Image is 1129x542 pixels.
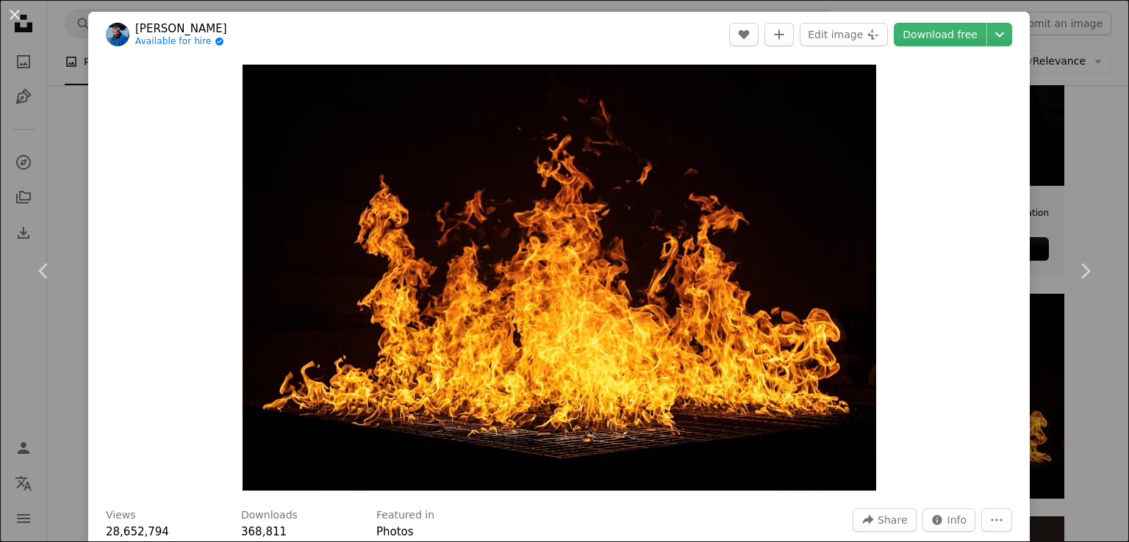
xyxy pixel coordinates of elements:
[376,508,434,523] h3: Featured in
[922,508,976,532] button: Stats about this image
[981,508,1012,532] button: More Actions
[853,508,916,532] button: Share this image
[135,21,227,36] a: [PERSON_NAME]
[376,525,414,538] a: Photos
[106,508,136,523] h3: Views
[106,525,169,538] span: 28,652,794
[241,525,287,538] span: 368,811
[135,36,227,48] a: Available for hire
[729,23,759,46] button: Like
[241,508,298,523] h3: Downloads
[878,509,907,531] span: Share
[987,23,1012,46] button: Choose download size
[106,23,129,46] img: Go to Ricardo Gomez Angel's profile
[1041,200,1129,342] a: Next
[894,23,986,46] a: Download free
[800,23,888,46] button: Edit image
[243,65,876,491] button: Zoom in on this image
[764,23,794,46] button: Add to Collection
[243,65,876,491] img: bonfire
[947,509,967,531] span: Info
